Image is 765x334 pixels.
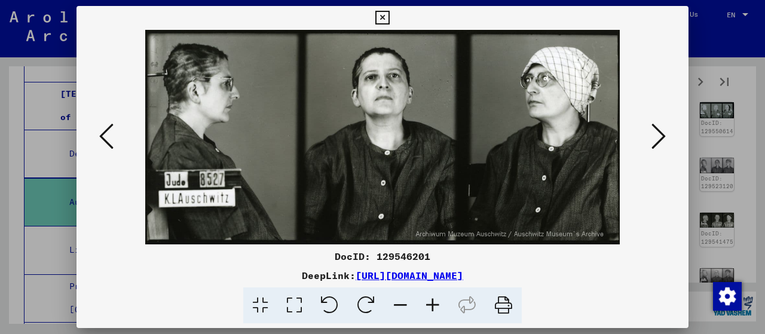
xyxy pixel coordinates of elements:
[356,269,463,281] a: [URL][DOMAIN_NAME]
[76,249,688,263] div: DocID: 129546201
[712,281,741,310] div: Change consent
[117,30,648,244] img: 001.jpg
[76,268,688,283] div: DeepLink:
[713,282,742,311] img: Change consent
